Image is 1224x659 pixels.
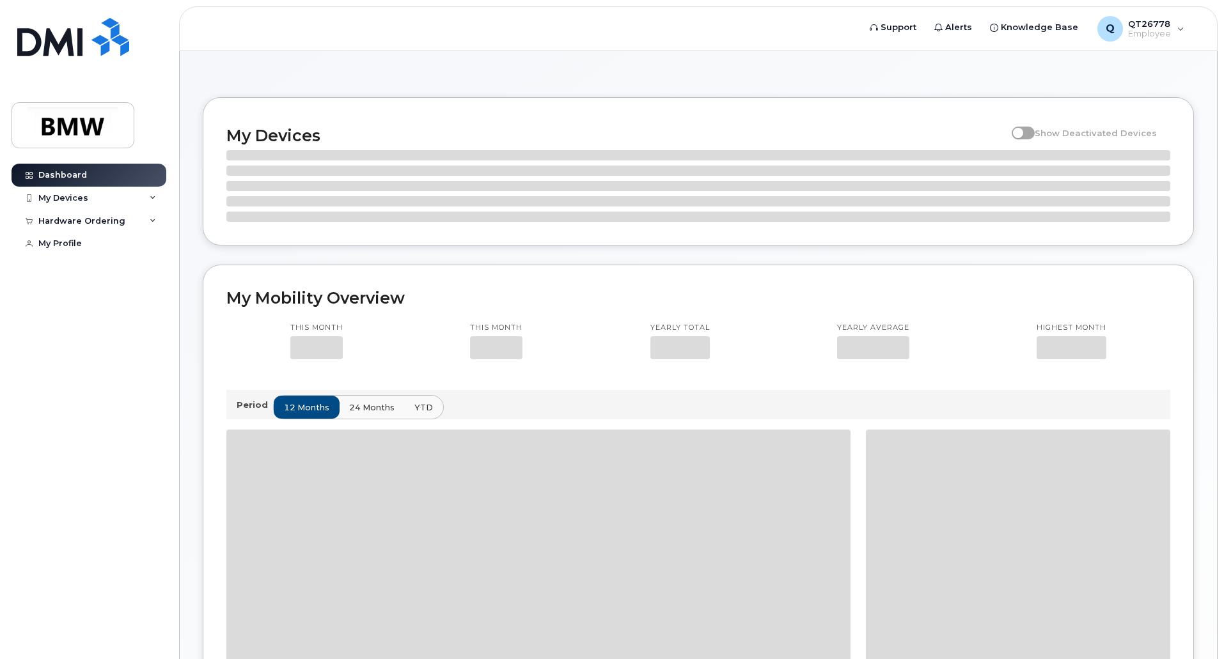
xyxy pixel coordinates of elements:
[349,401,395,414] span: 24 months
[226,126,1005,145] h2: My Devices
[1037,323,1106,333] p: Highest month
[650,323,710,333] p: Yearly total
[414,401,433,414] span: YTD
[290,323,343,333] p: This month
[226,288,1170,307] h2: My Mobility Overview
[470,323,522,333] p: This month
[837,323,909,333] p: Yearly average
[1012,121,1022,131] input: Show Deactivated Devices
[1035,128,1157,138] span: Show Deactivated Devices
[237,399,273,411] p: Period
